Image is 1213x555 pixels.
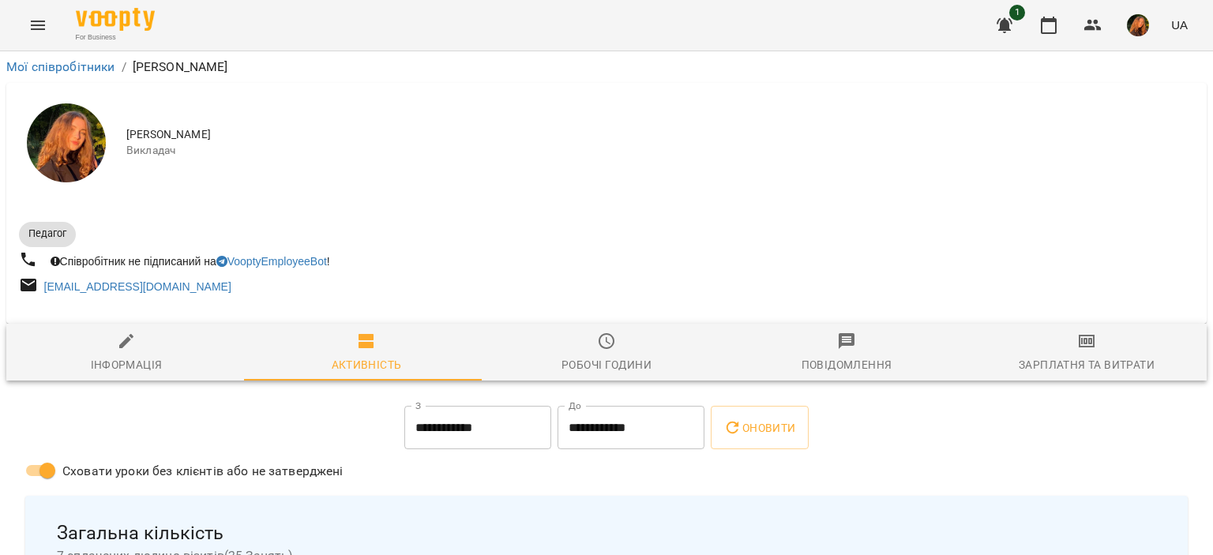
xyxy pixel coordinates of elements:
a: Мої співробітники [6,59,115,74]
span: 1 [1009,5,1025,21]
nav: breadcrumb [6,58,1207,77]
span: Загальна кількість [57,521,1156,546]
a: VooptyEmployeeBot [216,255,327,268]
span: UA [1171,17,1188,33]
div: Інформація [91,355,163,374]
button: Оновити [711,406,808,450]
a: [EMAIL_ADDRESS][DOMAIN_NAME] [44,280,231,293]
span: Педагог [19,227,76,241]
img: Voopty Logo [76,8,155,31]
span: Оновити [723,418,795,437]
button: UA [1165,10,1194,39]
img: a7253ec6d19813cf74d78221198b3021.jpeg [1127,14,1149,36]
li: / [122,58,126,77]
span: [PERSON_NAME] [126,127,1194,143]
div: Активність [332,355,402,374]
button: Menu [19,6,57,44]
div: Зарплатня та Витрати [1019,355,1155,374]
span: Сховати уроки без клієнтів або не затверджені [62,462,344,481]
span: For Business [76,32,155,43]
p: [PERSON_NAME] [133,58,228,77]
span: Викладач [126,143,1194,159]
div: Співробітник не підписаний на ! [47,250,333,272]
div: Повідомлення [802,355,892,374]
img: Бабич Іванна Миколаївна [27,103,106,182]
div: Робочі години [561,355,652,374]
